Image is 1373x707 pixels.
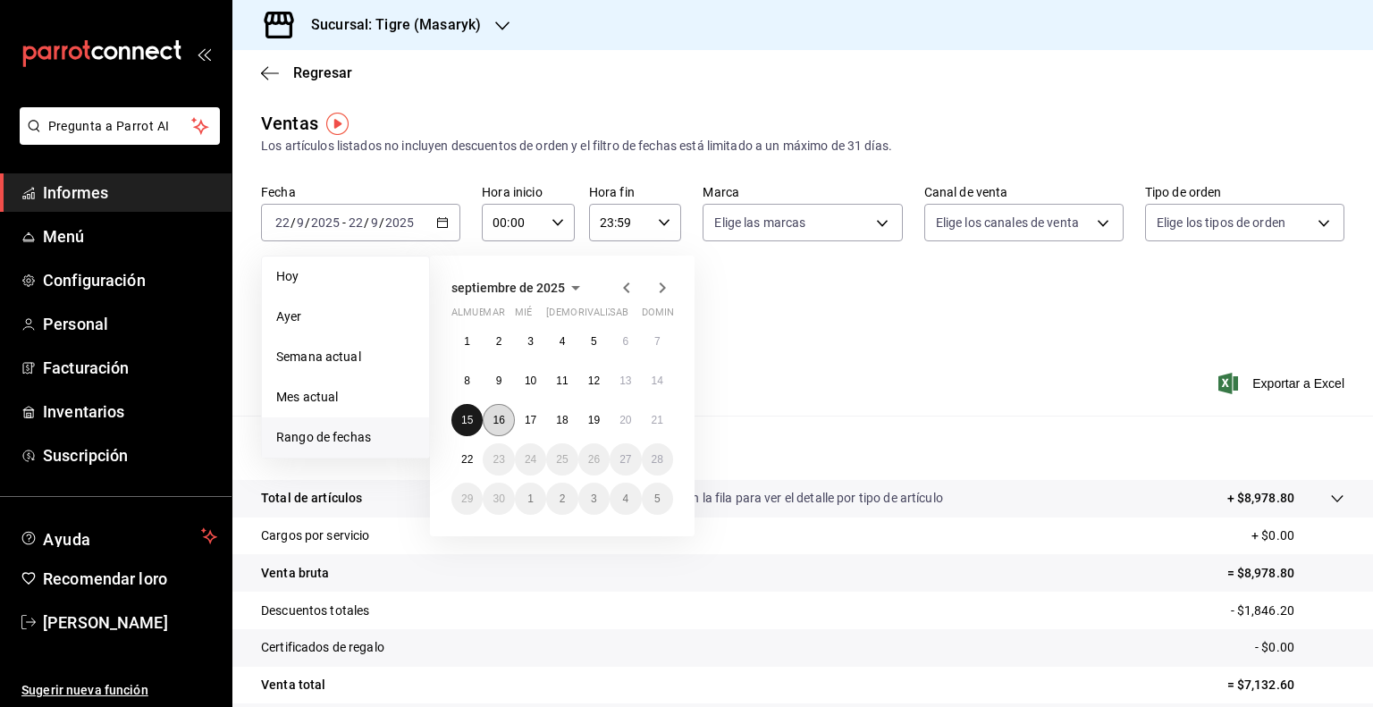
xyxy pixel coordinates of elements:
[610,483,641,515] button: 4 de octubre de 2025
[642,365,673,397] button: 14 de septiembre de 2025
[642,325,673,358] button: 7 de septiembre de 2025
[451,404,483,436] button: 15 de septiembre de 2025
[326,113,349,135] img: Marcador de información sobre herramientas
[642,404,673,436] button: 21 de septiembre de 2025
[483,443,514,476] button: 23 de septiembre de 2025
[546,307,652,318] font: [DEMOGRAPHIC_DATA]
[588,414,600,426] font: 19
[652,414,663,426] font: 21
[622,335,628,348] font: 6
[461,414,473,426] abbr: 15 de septiembre de 2025
[370,215,379,230] input: --
[515,443,546,476] button: 24 de septiembre de 2025
[588,453,600,466] font: 26
[197,46,211,61] button: abrir_cajón_menú
[451,307,504,325] abbr: lunes
[482,185,542,199] font: Hora inicio
[13,130,220,148] a: Pregunta a Parrot AI
[703,185,739,199] font: Marca
[451,277,586,299] button: septiembre de 2025
[276,269,299,283] font: Hoy
[291,215,296,230] font: /
[652,375,663,387] abbr: 14 de septiembre de 2025
[483,307,504,318] font: mar
[654,492,661,505] abbr: 5 de octubre de 2025
[610,307,628,318] font: sab
[619,414,631,426] abbr: 20 de septiembre de 2025
[525,375,536,387] font: 10
[261,566,329,580] font: Venta bruta
[461,492,473,505] font: 29
[610,365,641,397] button: 13 de septiembre de 2025
[464,335,470,348] abbr: 1 de septiembre de 2025
[527,335,534,348] abbr: 3 de septiembre de 2025
[274,215,291,230] input: --
[483,325,514,358] button: 2 de septiembre de 2025
[622,335,628,348] abbr: 6 de septiembre de 2025
[261,640,384,654] font: Certificados de regalo
[261,185,296,199] font: Fecha
[261,491,362,505] font: Total de artículos
[619,375,631,387] font: 13
[546,325,577,358] button: 4 de septiembre de 2025
[588,414,600,426] abbr: 19 de septiembre de 2025
[619,453,631,466] abbr: 27 de septiembre de 2025
[527,335,534,348] font: 3
[1251,528,1294,543] font: + $0.00
[311,16,481,33] font: Sucursal: Tigre (Masaryk)
[496,335,502,348] font: 2
[515,325,546,358] button: 3 de septiembre de 2025
[493,492,504,505] abbr: 30 de septiembre de 2025
[560,335,566,348] font: 4
[483,404,514,436] button: 16 de septiembre de 2025
[493,414,504,426] font: 16
[546,443,577,476] button: 25 de septiembre de 2025
[619,453,631,466] font: 27
[261,139,892,153] font: Los artículos listados no incluyen descuentos de orden y el filtro de fechas está limitado a un m...
[591,492,597,505] font: 3
[652,453,663,466] font: 28
[654,492,661,505] font: 5
[578,404,610,436] button: 19 de septiembre de 2025
[493,453,504,466] font: 23
[461,492,473,505] abbr: 29 de septiembre de 2025
[556,375,568,387] font: 11
[556,453,568,466] abbr: 25 de septiembre de 2025
[642,307,685,318] font: dominio
[1231,603,1294,618] font: - $1,846.20
[261,528,370,543] font: Cargos por servicio
[515,483,546,515] button: 1 de octubre de 2025
[276,390,338,404] font: Mes actual
[310,215,341,230] input: ----
[652,414,663,426] abbr: 21 de septiembre de 2025
[936,215,1079,230] font: Elige los canales de venta
[619,414,631,426] font: 20
[578,483,610,515] button: 3 de octubre de 2025
[43,613,168,632] font: [PERSON_NAME]
[483,307,504,325] abbr: martes
[515,307,532,318] font: mié
[546,404,577,436] button: 18 de septiembre de 2025
[493,453,504,466] abbr: 23 de septiembre de 2025
[342,215,346,230] font: -
[296,215,305,230] input: --
[43,315,108,333] font: Personal
[546,365,577,397] button: 11 de septiembre de 2025
[261,678,325,692] font: Venta total
[1252,376,1344,391] font: Exportar a Excel
[43,183,108,202] font: Informes
[646,491,943,505] font: Da clic en la fila para ver el detalle por tipo de artículo
[43,227,85,246] font: Menú
[261,64,352,81] button: Regresar
[364,215,369,230] font: /
[43,271,146,290] font: Configuración
[305,215,310,230] font: /
[515,307,532,325] abbr: miércoles
[464,375,470,387] font: 8
[525,375,536,387] abbr: 10 de septiembre de 2025
[619,375,631,387] abbr: 13 de septiembre de 2025
[622,492,628,505] abbr: 4 de octubre de 2025
[588,453,600,466] abbr: 26 de septiembre de 2025
[560,335,566,348] abbr: 4 de septiembre de 2025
